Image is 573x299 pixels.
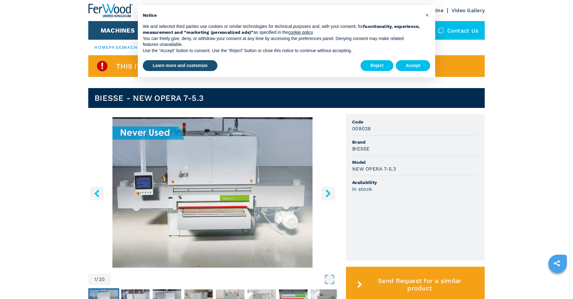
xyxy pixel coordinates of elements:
[101,27,135,34] button: Machines
[94,277,96,282] span: 1
[143,12,420,19] h2: Notice
[425,11,429,19] span: ×
[88,117,337,268] img: Wide Belt Top Sanders BIESSE NEW OPERA 7-5.3
[116,63,214,70] span: This item is already sold
[361,60,393,71] button: Reject
[123,45,150,50] a: machines
[352,159,479,165] span: Model
[422,10,432,20] button: Close this notice
[547,271,568,294] iframe: Chat
[88,117,337,268] div: Go to Slide 1
[438,27,444,33] img: Contact us
[352,165,396,172] h3: NEW OPERA 7-5.3
[90,186,104,200] button: left-button
[143,48,420,54] p: Use the “Accept” button to consent. Use the “Reject” button or close this notice to continue with...
[96,277,98,282] span: /
[94,45,122,50] a: HOMEPAGE
[321,186,335,200] button: right-button
[122,45,123,50] span: |
[365,277,475,292] span: Send Request for a similar product
[352,139,479,145] span: Brand
[396,60,430,71] button: Accept
[352,179,479,185] span: Availability
[352,119,479,125] span: Code
[143,24,420,35] strong: functionality, experience, measurement and “marketing (personalized ads)”
[352,185,372,193] h3: in stock
[99,277,105,282] span: 20
[94,93,203,103] h1: BIESSE - NEW OPERA 7-5.3
[143,24,420,36] p: We and selected third parties use cookies or similar technologies for technical purposes and, wit...
[88,4,133,17] img: Ferwood
[143,36,420,48] p: You can freely give, deny, or withdraw your consent at any time by accessing the preferences pane...
[432,21,485,40] div: Contact us
[112,274,335,285] button: Open Fullscreen
[352,125,371,132] h3: 008028
[143,60,217,71] button: Learn more and customize
[352,145,370,152] h3: BIESSE
[549,256,565,271] a: sharethis
[288,30,313,35] a: cookie policy
[452,7,485,13] a: Video Gallery
[96,60,108,72] img: SoldProduct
